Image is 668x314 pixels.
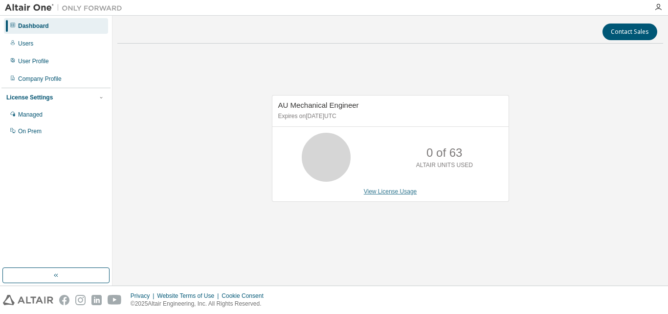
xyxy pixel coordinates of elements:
[5,3,127,13] img: Altair One
[18,75,62,83] div: Company Profile
[91,295,102,305] img: linkedin.svg
[6,94,53,101] div: License Settings
[131,300,269,308] p: © 2025 Altair Engineering, Inc. All Rights Reserved.
[364,188,417,195] a: View License Usage
[18,22,49,30] div: Dashboard
[602,24,657,40] button: Contact Sales
[131,292,157,300] div: Privacy
[278,101,359,109] span: AU Mechanical Engineer
[108,295,122,305] img: youtube.svg
[18,127,42,135] div: On Prem
[18,40,33,48] div: Users
[222,292,269,300] div: Cookie Consent
[18,57,49,65] div: User Profile
[18,111,43,119] div: Managed
[416,161,473,169] p: ALTAIR UNITS USED
[59,295,69,305] img: facebook.svg
[278,112,500,121] p: Expires on [DATE] UTC
[3,295,53,305] img: altair_logo.svg
[75,295,86,305] img: instagram.svg
[157,292,222,300] div: Website Terms of Use
[426,145,462,161] p: 0 of 63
